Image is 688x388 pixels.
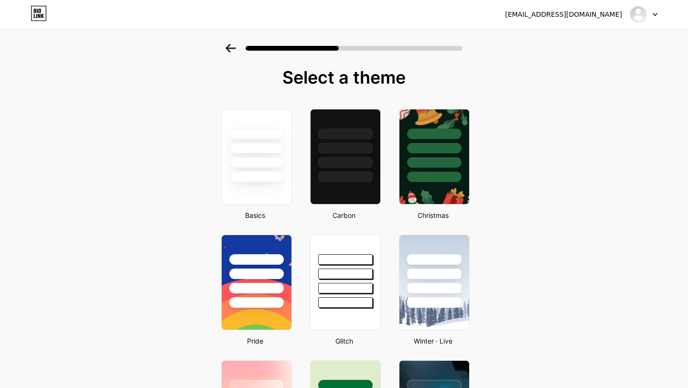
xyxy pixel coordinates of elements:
div: Select a theme [217,68,471,87]
div: Glitch [307,336,381,346]
div: Pride [218,336,292,346]
div: Basics [218,210,292,220]
div: Winter · Live [396,336,470,346]
div: [EMAIL_ADDRESS][DOMAIN_NAME] [505,10,622,20]
div: Carbon [307,210,381,220]
img: adelardarmino [629,5,647,23]
div: Christmas [396,210,470,220]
